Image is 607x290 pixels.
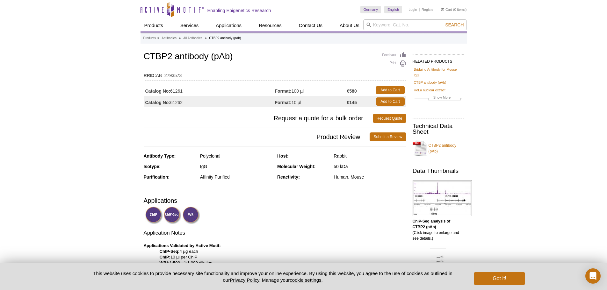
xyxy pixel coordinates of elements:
a: Show More [414,95,462,102]
td: 61262 [144,96,275,107]
h2: Technical Data Sheet [413,123,464,135]
div: Polyclonal [200,153,272,159]
b: Applications Validated by Active Motif: [144,243,221,248]
span: Search [445,22,464,27]
input: Keyword, Cat. No. [363,19,467,30]
a: CTBP antibody (pAb) [414,80,446,85]
h3: Application Notes [144,229,406,238]
a: Cart [441,7,452,12]
h2: Data Thumbnails [413,168,464,174]
a: Print [382,60,406,67]
strong: Host: [277,153,289,159]
td: 10 µl [275,96,347,107]
div: IgG [200,164,272,169]
a: Services [177,19,203,32]
li: | [419,6,420,13]
td: 61261 [144,84,275,96]
a: HeLa nuclear extract [414,87,446,93]
img: ChIP Validated [145,207,163,224]
strong: €580 [347,88,357,94]
img: ChIP-Seq analysis of CTBP2 (pAb) [413,180,472,216]
h2: RELATED PRODUCTS [413,54,464,66]
a: About Us [336,19,363,32]
strong: Catalog No: [145,88,170,94]
a: Germany [360,6,381,13]
strong: Isotype: [144,164,161,169]
a: Applications [212,19,245,32]
img: ChIP-Seq Validated [164,207,181,224]
td: 100 µl [275,84,347,96]
a: Add to Cart [376,86,405,94]
strong: ChIP: [160,255,170,259]
img: Your Cart [441,8,444,11]
a: Feedback [382,52,406,59]
a: Add to Cart [376,97,405,106]
a: All Antibodies [183,35,202,41]
div: Open Intercom Messenger [585,268,601,284]
button: cookie settings [290,277,321,283]
div: 50 kDa [334,164,406,169]
li: (0 items) [441,6,467,13]
a: English [384,6,402,13]
strong: Format: [275,88,292,94]
a: Register [422,7,435,12]
strong: Reactivity: [277,174,300,180]
strong: Format: [275,100,292,105]
div: Affinity Purified [200,174,272,180]
a: Products [141,19,167,32]
a: Resources [255,19,285,32]
div: Human, Mouse [334,174,406,180]
strong: €145 [347,100,357,105]
a: CTBP2 antibody (pAb) [413,139,464,158]
a: Products [143,35,156,41]
a: Login [408,7,417,12]
b: ChIP-Seq analysis of CTBP2 (pAb) [413,219,451,229]
button: Got it! [474,272,525,285]
a: Submit a Review [370,132,406,141]
h1: CTBP2 antibody (pAb) [144,52,406,62]
span: Product Review [144,132,370,141]
li: CTBP2 antibody (pAb) [209,36,241,40]
strong: Molecular Weight: [277,164,315,169]
div: Rabbit [334,153,406,159]
a: Privacy Policy [230,277,259,283]
strong: Antibody Type: [144,153,176,159]
strong: Purification: [144,174,170,180]
strong: Catalog No: [145,100,170,105]
h3: Applications [144,196,406,205]
li: » [205,36,207,40]
h2: Enabling Epigenetics Research [207,8,271,13]
a: Request Quote [373,114,406,123]
li: » [157,36,159,40]
button: Search [443,22,466,28]
a: Contact Us [295,19,326,32]
p: (Click image to enlarge and see details.) [413,218,464,241]
a: Bridging Antibody for Mouse IgG [414,67,462,78]
strong: RRID: [144,73,156,78]
td: AB_2793573 [144,69,406,79]
p: 4 µg each 10 µl per ChIP 1:500 - 1:1,000 dilution *Note: many chromatin-bound proteins are not so... [144,243,406,283]
a: Antibodies [162,35,177,41]
p: This website uses cookies to provide necessary site functionality and improve your online experie... [82,270,464,283]
li: » [179,36,181,40]
strong: ChIP-Seq: [160,249,180,254]
img: Western Blot Validated [183,207,200,224]
span: Request a quote for a bulk order [144,114,373,123]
